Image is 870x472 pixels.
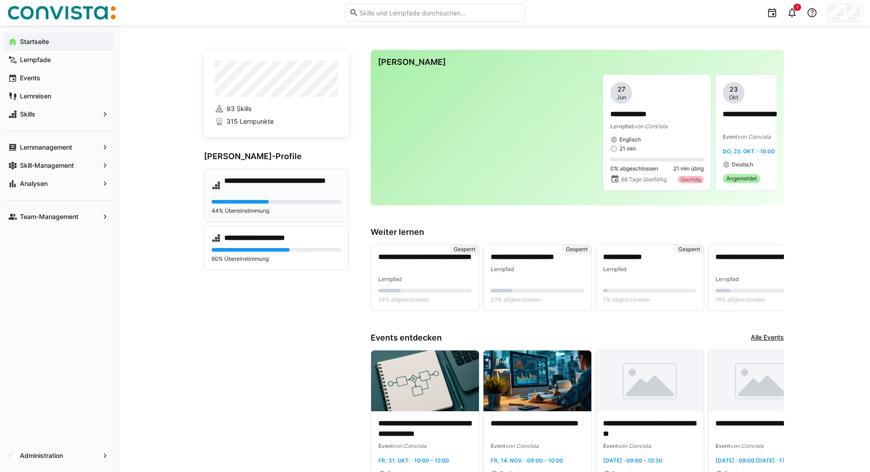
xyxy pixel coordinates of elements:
[483,350,591,411] img: image
[454,246,475,253] span: Gesperrt
[715,443,730,449] span: Event
[618,443,651,449] span: von Convista
[212,207,341,214] p: 44% Übereinstimmung
[378,276,402,282] span: Lernpfad
[619,145,636,152] span: 21 min
[726,175,757,182] span: Angemeldet
[678,176,704,183] div: Überfällig
[371,333,442,343] h3: Events entdecken
[491,266,514,272] span: Lernpfad
[491,457,563,464] span: Fr, 14. Nov. · 08:00 - 10:00
[621,176,667,183] span: 68 Tage überfällig
[212,255,341,263] p: 60% Übereinstimmung
[730,85,738,94] span: 23
[678,246,700,253] span: Gesperrt
[566,246,588,253] span: Gesperrt
[378,296,429,303] span: 24% abgeschlossen
[708,350,816,411] img: image
[732,161,753,168] span: Deutsch
[737,133,771,140] span: von Convista
[378,57,777,67] h3: [PERSON_NAME]
[603,296,650,303] span: 5% abgeschlossen
[378,443,393,449] span: Event
[723,133,737,140] span: Event
[358,9,521,17] input: Skills und Lernpfade durchsuchen…
[227,117,274,126] span: 315 Lernpunkte
[729,94,738,101] span: Okt
[227,104,251,113] span: 93 Skills
[673,165,704,172] span: 21 min übrig
[603,266,627,272] span: Lernpfad
[715,276,739,282] span: Lernpfad
[619,136,641,143] span: Englisch
[603,457,662,464] span: [DATE] · 09:00 - 10:30
[610,123,634,130] span: Lernpfad
[204,151,349,161] h3: [PERSON_NAME]-Profile
[796,5,798,10] span: 1
[371,350,479,411] img: image
[505,443,539,449] span: von Convista
[596,350,704,411] img: image
[634,123,667,130] span: von ConVista
[378,457,449,464] span: Fr, 31. Okt. · 10:00 - 12:00
[618,85,625,94] span: 27
[715,296,765,303] span: 16% abgeschlossen
[610,165,658,172] span: 0% abgeschlossen
[723,148,795,155] span: Do, 23. Okt. · 16:00 - 18:00
[491,443,505,449] span: Event
[371,227,784,237] h3: Weiter lernen
[751,333,784,343] a: Alle Events
[215,104,338,113] a: 93 Skills
[715,457,793,464] span: [DATE] · 09:00 [DATE] · 17:00
[603,443,618,449] span: Event
[730,443,764,449] span: von Convista
[617,94,626,101] span: Jun
[491,296,541,303] span: 23% abgeschlossen
[393,443,426,449] span: von Convista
